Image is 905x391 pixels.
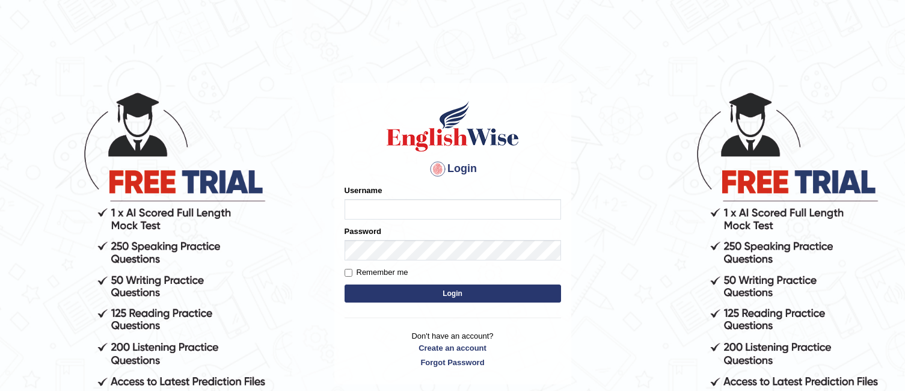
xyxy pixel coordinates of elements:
[345,342,561,354] a: Create an account
[345,185,382,196] label: Username
[345,226,381,237] label: Password
[384,99,521,153] img: Logo of English Wise sign in for intelligent practice with AI
[345,266,408,279] label: Remember me
[345,357,561,368] a: Forgot Password
[345,285,561,303] button: Login
[345,159,561,179] h4: Login
[345,330,561,368] p: Don't have an account?
[345,269,352,277] input: Remember me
